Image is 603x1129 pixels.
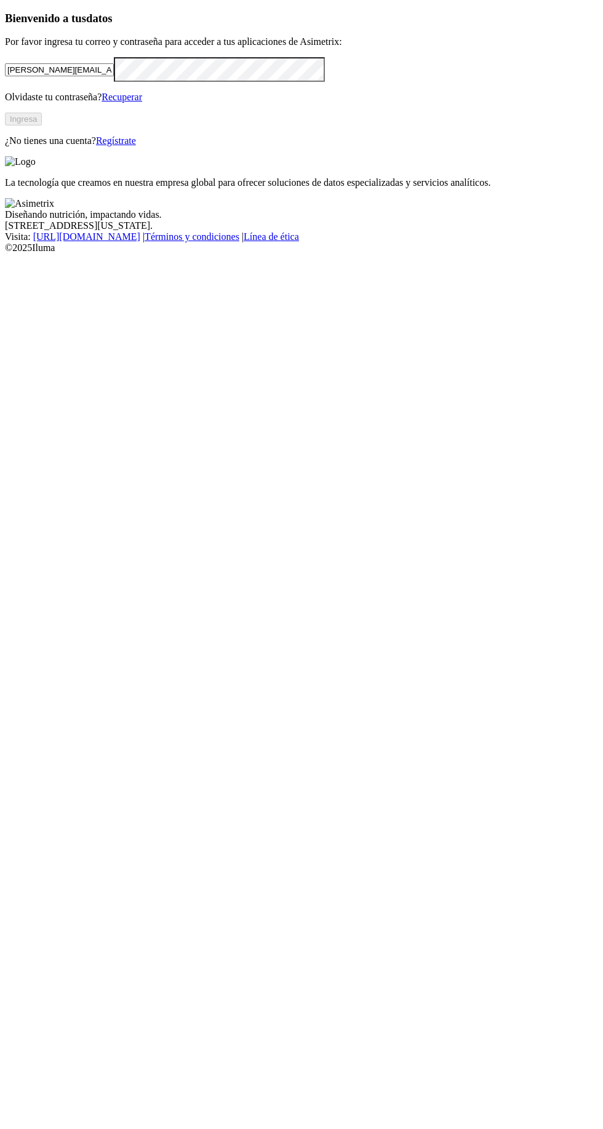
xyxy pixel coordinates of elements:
p: Olvidaste tu contraseña? [5,92,598,103]
div: Diseñando nutrición, impactando vidas. [5,209,598,220]
button: Ingresa [5,113,42,126]
img: Logo [5,156,36,167]
a: Línea de ética [244,231,299,242]
p: ¿No tienes una cuenta? [5,135,598,146]
p: La tecnología que creamos en nuestra empresa global para ofrecer soluciones de datos especializad... [5,177,598,188]
img: Asimetrix [5,198,54,209]
div: © 2025 Iluma [5,242,598,253]
span: datos [86,12,113,25]
div: Visita : | | [5,231,598,242]
a: Recuperar [102,92,142,102]
input: Tu correo [5,63,114,76]
div: [STREET_ADDRESS][US_STATE]. [5,220,598,231]
h3: Bienvenido a tus [5,12,598,25]
p: Por favor ingresa tu correo y contraseña para acceder a tus aplicaciones de Asimetrix: [5,36,598,47]
a: Regístrate [96,135,136,146]
a: Términos y condiciones [145,231,239,242]
a: [URL][DOMAIN_NAME] [33,231,140,242]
